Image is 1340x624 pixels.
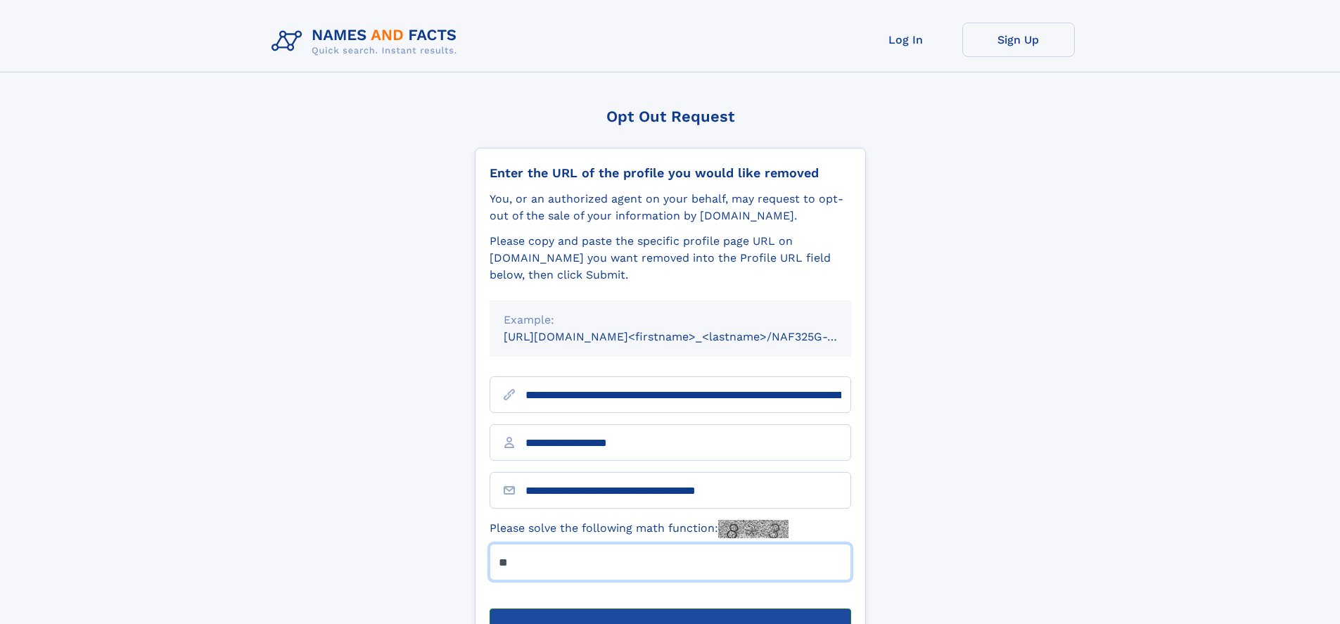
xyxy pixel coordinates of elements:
[266,23,468,61] img: Logo Names and Facts
[490,191,851,224] div: You, or an authorized agent on your behalf, may request to opt-out of the sale of your informatio...
[504,330,878,343] small: [URL][DOMAIN_NAME]<firstname>_<lastname>/NAF325G-xxxxxxxx
[490,520,789,538] label: Please solve the following math function:
[504,312,837,329] div: Example:
[490,165,851,181] div: Enter the URL of the profile you would like removed
[475,108,866,125] div: Opt Out Request
[850,23,962,57] a: Log In
[490,233,851,284] div: Please copy and paste the specific profile page URL on [DOMAIN_NAME] you want removed into the Pr...
[962,23,1075,57] a: Sign Up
